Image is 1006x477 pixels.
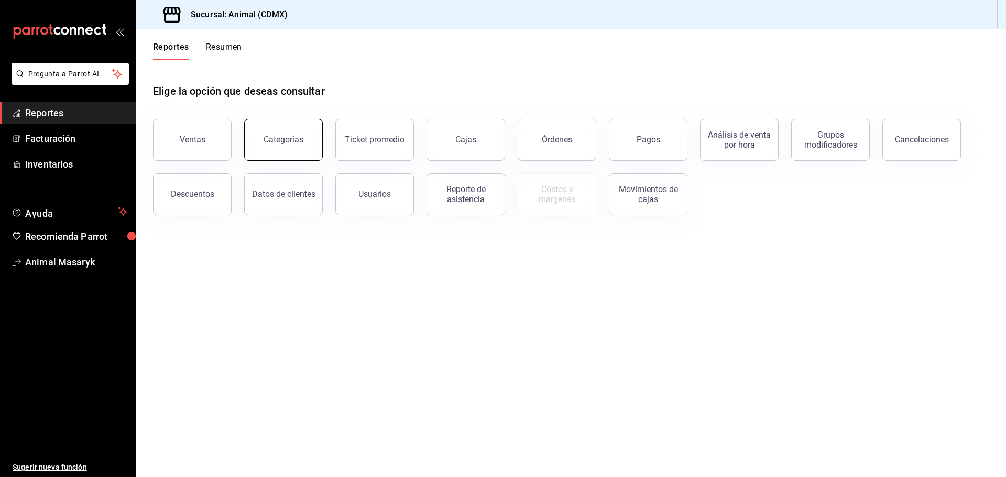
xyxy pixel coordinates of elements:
[637,135,660,145] div: Pagos
[518,119,596,161] button: Órdenes
[153,42,189,60] button: Reportes
[244,119,323,161] button: Categorías
[427,119,505,161] button: Cajas
[13,462,127,473] span: Sugerir nueva función
[455,135,476,145] div: Cajas
[616,184,681,204] div: Movimientos de cajas
[153,173,232,215] button: Descuentos
[28,69,113,80] span: Pregunta a Parrot AI
[171,189,214,199] div: Descuentos
[882,119,961,161] button: Cancelaciones
[25,205,114,218] span: Ayuda
[252,189,315,199] div: Datos de clientes
[153,119,232,161] button: Ventas
[182,8,288,21] h3: Sucursal: Animal (CDMX)
[433,184,498,204] div: Reporte de asistencia
[25,131,127,146] span: Facturación
[244,173,323,215] button: Datos de clientes
[609,119,687,161] button: Pagos
[335,173,414,215] button: Usuarios
[335,119,414,161] button: Ticket promedio
[12,63,129,85] button: Pregunta a Parrot AI
[7,76,129,87] a: Pregunta a Parrot AI
[791,119,870,161] button: Grupos modificadores
[25,106,127,120] span: Reportes
[153,83,325,99] h1: Elige la opción que deseas consultar
[524,184,589,204] div: Costos y márgenes
[25,229,127,243] span: Recomienda Parrot
[700,119,779,161] button: Análisis de venta por hora
[707,130,772,150] div: Análisis de venta por hora
[798,130,863,150] div: Grupos modificadores
[895,135,949,145] div: Cancelaciones
[206,42,242,60] button: Resumen
[518,173,596,215] button: Contrata inventarios para ver este reporte
[115,27,124,36] button: open_drawer_menu
[345,135,404,145] div: Ticket promedio
[358,189,391,199] div: Usuarios
[427,173,505,215] button: Reporte de asistencia
[25,157,127,171] span: Inventarios
[25,255,127,269] span: Animal Masaryk
[609,173,687,215] button: Movimientos de cajas
[542,135,572,145] div: Órdenes
[180,135,205,145] div: Ventas
[264,135,303,145] div: Categorías
[153,42,242,60] div: navigation tabs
